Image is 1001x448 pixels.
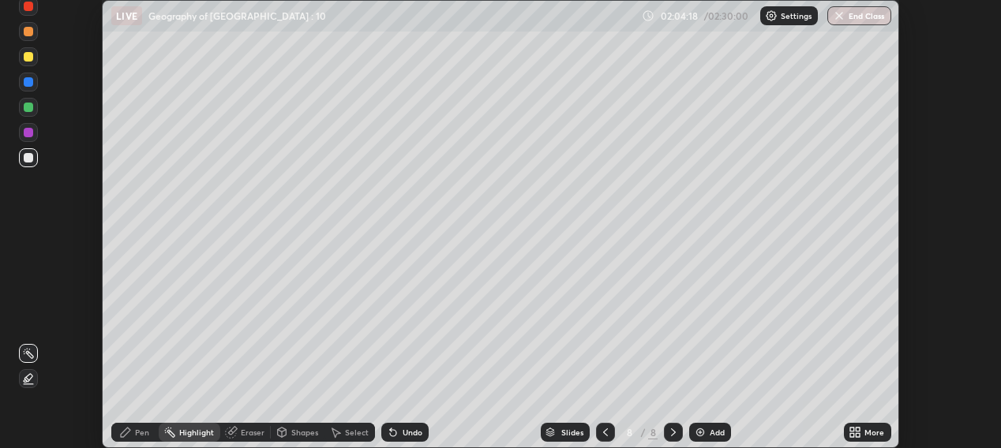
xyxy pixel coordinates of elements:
[827,6,891,25] button: End Class
[291,428,318,436] div: Shapes
[345,428,369,436] div: Select
[640,427,645,437] div: /
[241,428,264,436] div: Eraser
[179,428,214,436] div: Highlight
[403,428,422,436] div: Undo
[765,9,778,22] img: class-settings-icons
[864,428,884,436] div: More
[694,426,707,439] img: add-slide-button
[148,9,326,22] p: Geography of [GEOGRAPHIC_DATA] : 10
[116,9,137,22] p: LIVE
[648,425,658,439] div: 8
[781,12,812,20] p: Settings
[710,428,725,436] div: Add
[561,428,583,436] div: Slides
[833,9,845,22] img: end-class-cross
[621,427,637,437] div: 8
[135,428,149,436] div: Pen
